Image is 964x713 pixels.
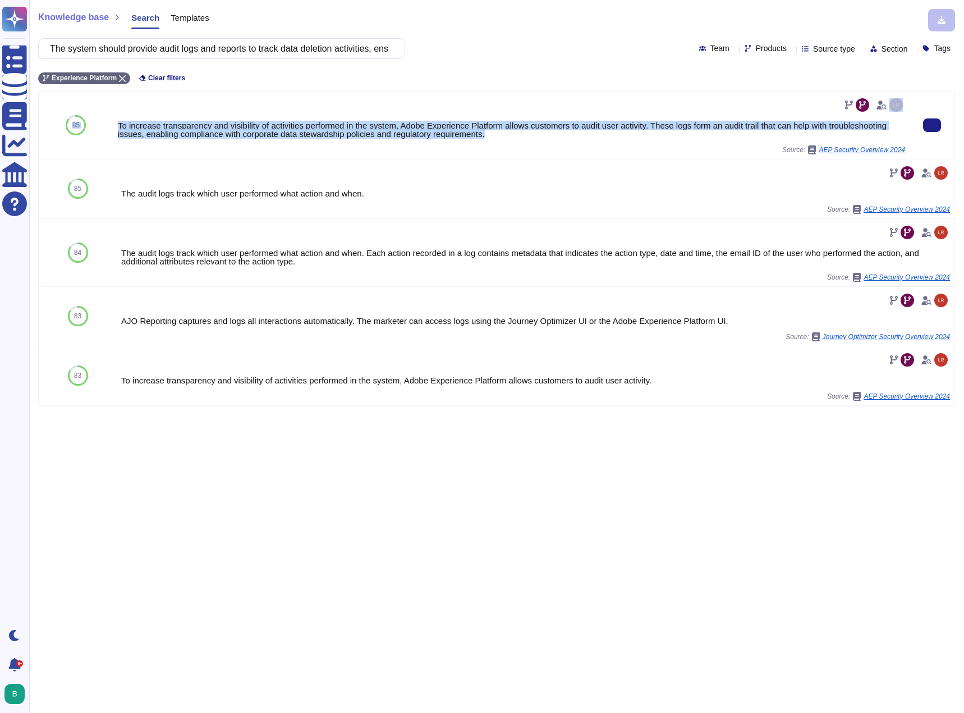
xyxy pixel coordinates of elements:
[827,273,950,282] span: Source:
[823,333,950,340] span: Journey Optimizer Security Overview 2024
[171,13,209,22] span: Templates
[827,205,950,214] span: Source:
[2,682,33,706] button: user
[4,684,25,704] img: user
[121,249,950,266] div: The audit logs track which user performed what action and when. Each action recorded in a log con...
[934,353,948,367] img: user
[72,122,80,129] span: 85
[782,145,905,154] span: Source:
[864,206,950,213] span: AEP Security Overview 2024
[864,393,950,400] span: AEP Security Overview 2024
[44,39,393,58] input: Search a question or template...
[52,75,117,81] span: Experience Platform
[74,313,81,319] span: 83
[148,75,185,81] span: Clear filters
[889,98,903,112] img: user
[934,226,948,239] img: user
[118,121,905,138] div: To increase transparency and visibility of activities performed in the system, Adobe Experience P...
[882,45,908,53] span: Section
[819,147,905,153] span: AEP Security Overview 2024
[827,392,950,401] span: Source:
[121,189,950,198] div: The audit logs track which user performed what action and when.
[74,185,81,192] span: 85
[934,166,948,180] img: user
[786,332,950,341] span: Source:
[710,44,729,52] span: Team
[74,249,81,256] span: 84
[934,294,948,307] img: user
[74,372,81,379] span: 83
[121,376,950,385] div: To increase transparency and visibility of activities performed in the system, Adobe Experience P...
[38,13,109,22] span: Knowledge base
[813,45,855,53] span: Source type
[864,274,950,281] span: AEP Security Overview 2024
[756,44,787,52] span: Products
[16,660,23,667] div: 9+
[131,13,159,22] span: Search
[121,317,950,325] div: AJO Reporting captures and logs all interactions automatically. The marketer can access logs usin...
[934,44,951,52] span: Tags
